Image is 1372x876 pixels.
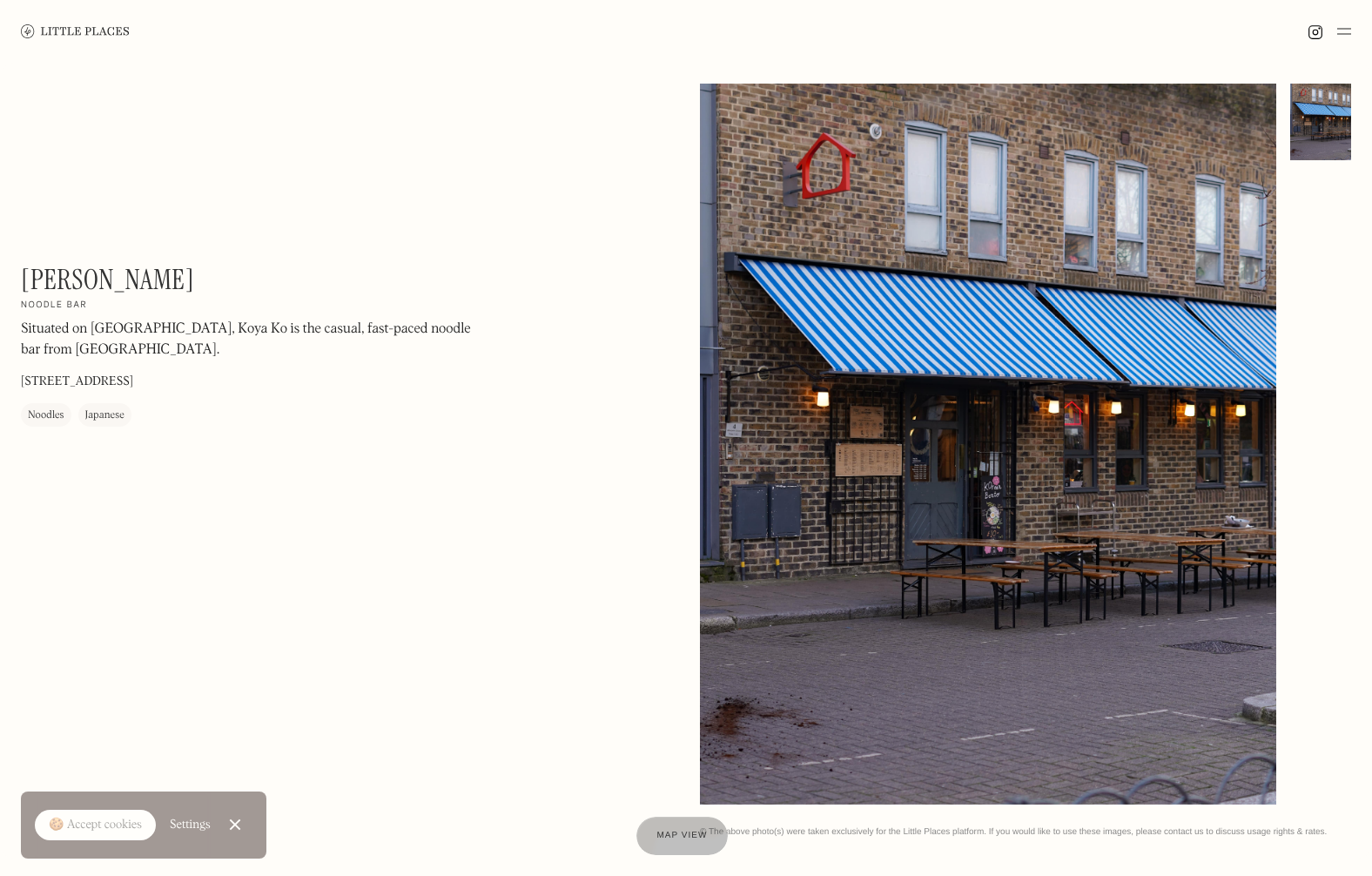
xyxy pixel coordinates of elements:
[21,319,491,361] p: Situated on [GEOGRAPHIC_DATA], Koya Ko is the casual, fast-paced noodle bar from [GEOGRAPHIC_DATA].
[85,407,124,424] div: Japanese
[170,805,211,845] a: Settings
[636,817,729,855] a: Map view
[49,817,142,834] div: 🍪 Accept cookies
[21,300,87,312] h2: Noodle bar
[21,373,133,391] p: [STREET_ADDRESS]
[700,826,1351,838] div: © The above photo(s) were taken exclusively for the Little Places platform. If you would like to ...
[234,825,235,825] div: Close Cookie Popup
[657,831,708,840] span: Map view
[218,807,252,842] a: Close Cookie Popup
[21,263,194,296] h1: [PERSON_NAME]
[28,407,64,424] div: Noodles
[170,819,211,831] div: Settings
[35,810,156,841] a: 🍪 Accept cookies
